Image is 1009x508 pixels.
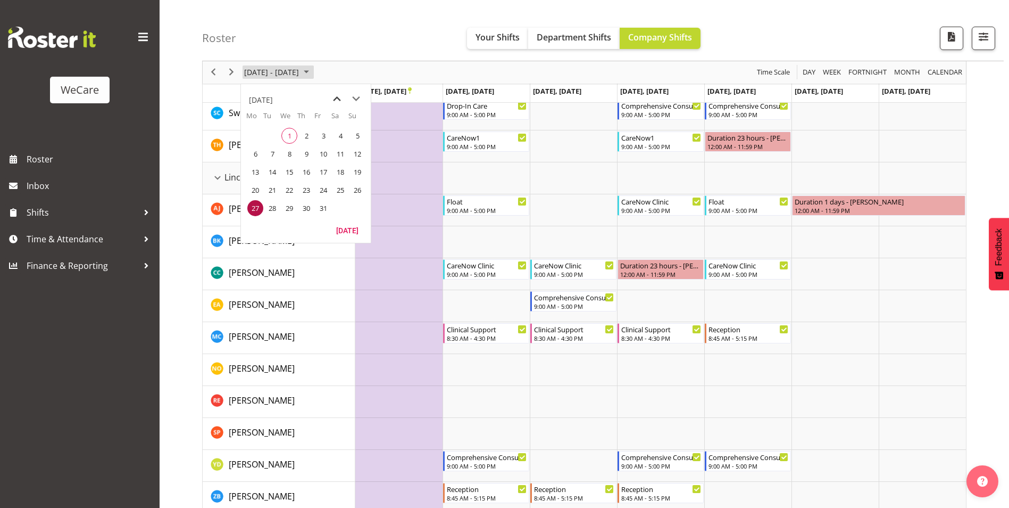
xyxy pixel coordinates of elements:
[243,66,314,79] button: October 2025
[534,260,614,271] div: CareNow Clinic
[229,394,295,407] a: [PERSON_NAME]
[447,324,527,334] div: Clinical Support
[447,260,527,271] div: CareNow Clinic
[707,132,788,143] div: Duration 23 hours - [PERSON_NAME]
[882,86,930,96] span: [DATE], [DATE]
[203,322,355,354] td: Mary Childs resource
[332,182,348,198] span: Saturday, October 25, 2025
[204,61,222,84] div: previous period
[247,182,263,198] span: Monday, October 20, 2025
[708,452,788,462] div: Comprehensive Consult
[27,204,138,220] span: Shifts
[756,66,791,79] span: Time Scale
[247,146,263,162] span: Monday, October 6, 2025
[349,164,365,180] span: Sunday, October 19, 2025
[315,200,331,216] span: Friday, October 31, 2025
[229,331,295,342] span: [PERSON_NAME]
[447,196,527,207] div: Float
[621,100,701,111] div: Comprehensive Consult
[447,494,527,502] div: 8:45 AM - 5:15 PM
[281,200,297,216] span: Wednesday, October 29, 2025
[249,89,273,111] div: title
[927,66,963,79] span: calendar
[202,32,236,44] h4: Roster
[708,462,788,470] div: 9:00 AM - 5:00 PM
[530,259,616,280] div: Charlotte Courtney"s event - CareNow Clinic Begin From Wednesday, October 29, 2025 at 9:00:00 AM ...
[229,139,295,151] span: [PERSON_NAME]
[229,138,295,151] a: [PERSON_NAME]
[349,146,365,162] span: Sunday, October 12, 2025
[795,206,963,215] div: 12:00 AM - 11:59 PM
[621,110,701,119] div: 9:00 AM - 5:00 PM
[229,490,295,502] span: [PERSON_NAME]
[618,195,704,216] div: Amy Johannsen"s event - CareNow Clinic Begin From Thursday, October 30, 2025 at 9:00:00 AM GMT+13...
[246,199,263,217] td: Monday, October 27, 2025
[534,324,614,334] div: Clinical Support
[315,182,331,198] span: Friday, October 24, 2025
[621,462,701,470] div: 9:00 AM - 5:00 PM
[618,259,704,280] div: Charlotte Courtney"s event - Duration 23 hours - Charlotte Courtney Begin From Thursday, October ...
[447,100,527,111] div: Drop-In Care
[795,86,843,96] span: [DATE], [DATE]
[801,66,818,79] button: Timeline Day
[246,111,263,127] th: Mo
[298,182,314,198] span: Thursday, October 23, 2025
[708,334,788,342] div: 8:45 AM - 5:15 PM
[618,451,704,471] div: Yvonne Denny"s event - Comprehensive Consult Begin From Thursday, October 30, 2025 at 9:00:00 AM ...
[349,182,365,198] span: Sunday, October 26, 2025
[528,28,620,49] button: Department Shifts
[534,494,614,502] div: 8:45 AM - 5:15 PM
[708,260,788,271] div: CareNow Clinic
[822,66,842,79] span: Week
[447,334,527,342] div: 8:30 AM - 4:30 PM
[61,82,99,98] div: WeCare
[708,100,788,111] div: Comprehensive Consult
[281,182,297,198] span: Wednesday, October 22, 2025
[264,164,280,180] span: Tuesday, October 14, 2025
[27,178,154,194] span: Inbox
[229,362,295,375] a: [PERSON_NAME]
[530,323,616,343] div: Mary Childs"s event - Clinical Support Begin From Wednesday, October 29, 2025 at 8:30:00 AM GMT+1...
[229,363,295,374] span: [PERSON_NAME]
[27,231,138,247] span: Time & Attendance
[222,61,240,84] div: next period
[621,206,701,215] div: 9:00 AM - 5:00 PM
[329,223,365,237] button: Today
[263,111,280,127] th: Tu
[264,146,280,162] span: Tuesday, October 7, 2025
[621,132,701,143] div: CareNow1
[705,451,791,471] div: Yvonne Denny"s event - Comprehensive Consult Begin From Friday, October 31, 2025 at 9:00:00 AM GM...
[247,200,263,216] span: Monday, October 27, 2025
[530,483,616,503] div: Zephy Bennett"s event - Reception Begin From Wednesday, October 29, 2025 at 8:45:00 AM GMT+13:00 ...
[203,418,355,450] td: Samantha Poultney resource
[447,110,527,119] div: 9:00 AM - 5:00 PM
[229,299,295,310] span: [PERSON_NAME]
[705,132,791,152] div: Tillie Hollyer"s event - Duration 23 hours - Tillie Hollyer Begin From Friday, October 31, 2025 a...
[708,110,788,119] div: 9:00 AM - 5:00 PM
[203,99,355,130] td: Sweet-Lin Chan resource
[281,164,297,180] span: Wednesday, October 15, 2025
[298,146,314,162] span: Thursday, October 9, 2025
[229,234,295,247] a: [PERSON_NAME]
[229,458,295,471] a: [PERSON_NAME]
[27,151,154,167] span: Roster
[821,66,843,79] button: Timeline Week
[621,196,701,207] div: CareNow Clinic
[618,323,704,343] div: Mary Childs"s event - Clinical Support Begin From Thursday, October 30, 2025 at 8:30:00 AM GMT+13...
[447,270,527,278] div: 9:00 AM - 5:00 PM
[705,259,791,280] div: Charlotte Courtney"s event - CareNow Clinic Begin From Friday, October 31, 2025 at 9:00:00 AM GMT...
[443,132,529,152] div: Tillie Hollyer"s event - CareNow1 Begin From Tuesday, October 28, 2025 at 9:00:00 AM GMT+13:00 En...
[240,61,315,84] div: Oct 27 - Nov 02, 2025
[621,484,701,494] div: Reception
[443,451,529,471] div: Yvonne Denny"s event - Comprehensive Consult Begin From Tuesday, October 28, 2025 at 9:00:00 AM G...
[203,162,355,194] td: Lincoln resource
[447,484,527,494] div: Reception
[203,258,355,290] td: Charlotte Courtney resource
[203,354,355,386] td: Natasha Ottley resource
[358,86,412,96] span: [DATE], [DATE]
[708,324,788,334] div: Reception
[447,132,527,143] div: CareNow1
[621,334,701,342] div: 8:30 AM - 4:30 PM
[443,483,529,503] div: Zephy Bennett"s event - Reception Begin From Tuesday, October 28, 2025 at 8:45:00 AM GMT+13:00 En...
